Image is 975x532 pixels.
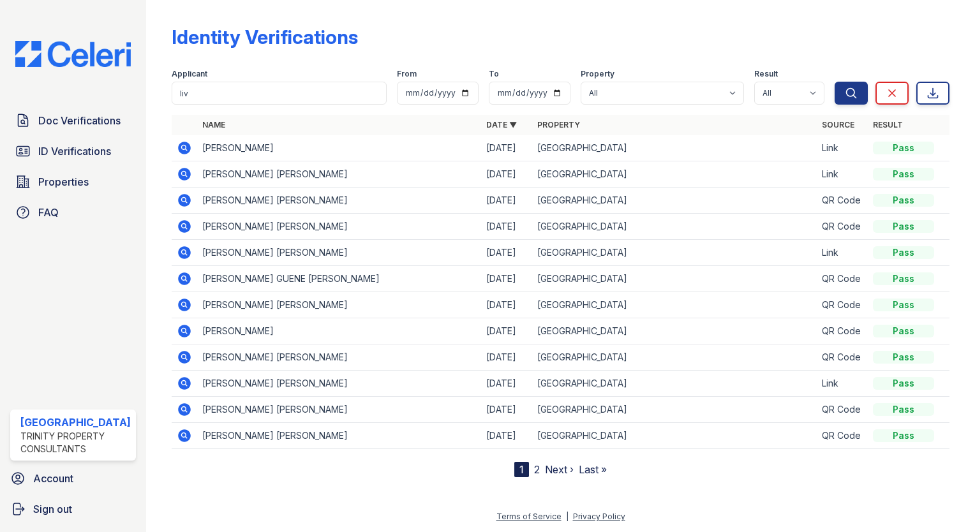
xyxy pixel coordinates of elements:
label: Applicant [172,69,207,79]
a: Terms of Service [496,512,562,521]
span: Properties [38,174,89,189]
a: 2 [534,463,540,476]
td: QR Code [817,318,868,344]
td: [PERSON_NAME] [PERSON_NAME] [197,240,482,266]
td: QR Code [817,423,868,449]
div: [GEOGRAPHIC_DATA] [20,415,131,430]
div: | [566,512,569,521]
td: [DATE] [481,266,532,292]
td: [PERSON_NAME] [PERSON_NAME] [197,344,482,371]
td: [DATE] [481,214,532,240]
td: [DATE] [481,371,532,397]
td: [DATE] [481,344,532,371]
a: ID Verifications [10,138,136,164]
td: [DATE] [481,423,532,449]
td: [GEOGRAPHIC_DATA] [532,188,817,214]
td: [GEOGRAPHIC_DATA] [532,371,817,397]
td: [DATE] [481,135,532,161]
td: [PERSON_NAME] [PERSON_NAME] [197,371,482,397]
label: Result [754,69,778,79]
td: [GEOGRAPHIC_DATA] [532,240,817,266]
a: Next › [545,463,574,476]
td: [GEOGRAPHIC_DATA] [532,161,817,188]
a: Account [5,466,141,491]
td: QR Code [817,214,868,240]
span: ID Verifications [38,144,111,159]
td: [GEOGRAPHIC_DATA] [532,135,817,161]
td: Link [817,371,868,397]
div: Pass [873,325,934,337]
label: Property [581,69,614,79]
span: Account [33,471,73,486]
div: 1 [514,462,529,477]
div: Trinity Property Consultants [20,430,131,455]
td: [GEOGRAPHIC_DATA] [532,397,817,423]
td: [DATE] [481,240,532,266]
td: [PERSON_NAME] [PERSON_NAME] [197,397,482,423]
a: Doc Verifications [10,108,136,133]
td: [PERSON_NAME] [PERSON_NAME] [197,214,482,240]
label: From [397,69,417,79]
td: QR Code [817,188,868,214]
input: Search by name or phone number [172,82,387,105]
span: Doc Verifications [38,113,121,128]
div: Pass [873,194,934,207]
a: Privacy Policy [573,512,625,521]
div: Pass [873,351,934,364]
div: Pass [873,299,934,311]
td: [PERSON_NAME] GUENE [PERSON_NAME] [197,266,482,292]
td: [PERSON_NAME] [PERSON_NAME] [197,188,482,214]
td: [DATE] [481,161,532,188]
div: Pass [873,377,934,390]
td: [DATE] [481,397,532,423]
a: Name [202,120,225,129]
div: Pass [873,142,934,154]
td: [DATE] [481,292,532,318]
td: [PERSON_NAME] [197,318,482,344]
div: Identity Verifications [172,26,358,48]
a: Date ▼ [486,120,517,129]
div: Pass [873,220,934,233]
td: Link [817,240,868,266]
label: To [489,69,499,79]
div: Pass [873,272,934,285]
td: QR Code [817,266,868,292]
td: [GEOGRAPHIC_DATA] [532,214,817,240]
td: [PERSON_NAME] [PERSON_NAME] [197,161,482,188]
div: Pass [873,429,934,442]
span: Sign out [33,501,72,517]
td: QR Code [817,344,868,371]
a: Source [822,120,854,129]
td: [PERSON_NAME] [PERSON_NAME] [197,292,482,318]
td: [GEOGRAPHIC_DATA] [532,423,817,449]
td: [DATE] [481,318,532,344]
td: [PERSON_NAME] [197,135,482,161]
td: [PERSON_NAME] [PERSON_NAME] [197,423,482,449]
td: [GEOGRAPHIC_DATA] [532,318,817,344]
td: Link [817,135,868,161]
div: Pass [873,403,934,416]
a: Sign out [5,496,141,522]
a: Result [873,120,903,129]
img: CE_Logo_Blue-a8612792a0a2168367f1c8372b55b34899dd931a85d93a1a3d3e32e68fde9ad4.png [5,41,141,67]
td: [GEOGRAPHIC_DATA] [532,344,817,371]
a: Property [537,120,580,129]
td: [DATE] [481,188,532,214]
td: [GEOGRAPHIC_DATA] [532,266,817,292]
span: FAQ [38,205,59,220]
a: Last » [579,463,607,476]
a: Properties [10,169,136,195]
td: QR Code [817,397,868,423]
div: Pass [873,246,934,259]
div: Pass [873,168,934,181]
td: [GEOGRAPHIC_DATA] [532,292,817,318]
a: FAQ [10,200,136,225]
td: QR Code [817,292,868,318]
td: Link [817,161,868,188]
